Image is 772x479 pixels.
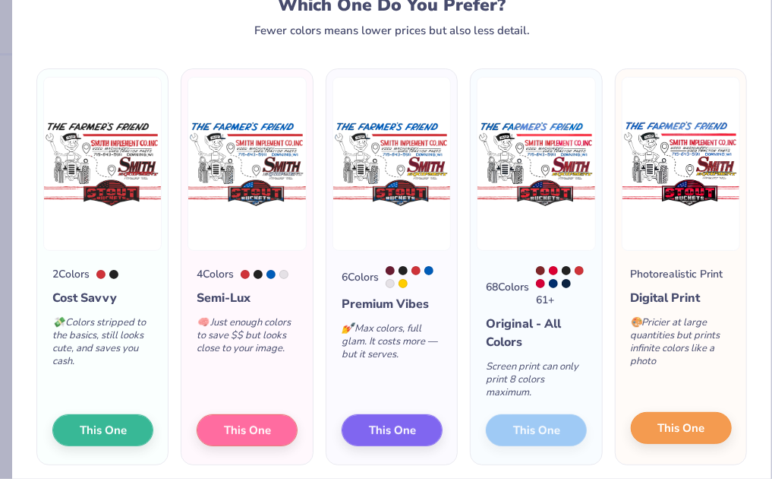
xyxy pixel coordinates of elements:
[536,279,545,288] div: 206 C
[562,266,571,275] div: Neutral Black C
[631,307,732,383] div: Pricier at large quantities but prints infinite colors like a photo
[254,24,530,36] div: Fewer colors means lower prices but also less detail.
[197,266,234,282] div: 4 Colors
[197,289,298,307] div: Semi-Lux
[80,422,127,439] span: This One
[197,316,209,329] span: 🧠
[399,266,408,275] div: Neutral Black C
[631,412,732,444] button: This One
[197,414,298,446] button: This One
[96,270,106,279] div: 1797 C
[486,351,587,414] div: Screen print can only print 8 colors maximum.
[187,77,306,251] img: 4 color option
[562,279,571,288] div: 289 C
[399,279,408,288] div: 116 C
[424,266,433,275] div: 300 C
[43,77,162,251] img: 2 color option
[52,266,90,282] div: 2 Colors
[342,269,379,285] div: 6 Colors
[241,270,250,279] div: 1797 C
[536,266,545,275] div: 1815 C
[109,270,118,279] div: Neutral Black C
[52,414,153,446] button: This One
[197,307,298,370] div: Just enough colors to save $$ but looks close to your image.
[342,414,443,446] button: This One
[266,270,276,279] div: 300 C
[342,313,443,376] div: Max colors, full glam. It costs more — but it serves.
[622,77,740,251] img: Photorealistic preview
[369,422,416,439] span: This One
[631,316,643,329] span: 🎨
[486,315,587,351] div: Original - All Colors
[224,422,271,439] span: This One
[549,266,558,275] div: 199 C
[631,266,723,282] div: Photorealistic Print
[52,316,65,329] span: 💸
[575,266,584,275] div: 1797 C
[332,77,451,251] img: 6 color option
[536,266,587,308] div: 61 +
[52,307,153,383] div: Colors stripped to the basics, still looks cute, and saves you cash.
[52,289,153,307] div: Cost Savvy
[549,279,558,288] div: 294 C
[486,279,529,295] div: 68 Colors
[386,279,395,288] div: 663 C
[631,289,732,307] div: Digital Print
[411,266,421,275] div: 1797 C
[279,270,288,279] div: 663 C
[657,420,704,437] span: This One
[342,295,443,313] div: Premium Vibes
[342,322,354,335] span: 💅
[477,77,595,251] img: 68 color option
[386,266,395,275] div: 7421 C
[254,270,263,279] div: Neutral Black C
